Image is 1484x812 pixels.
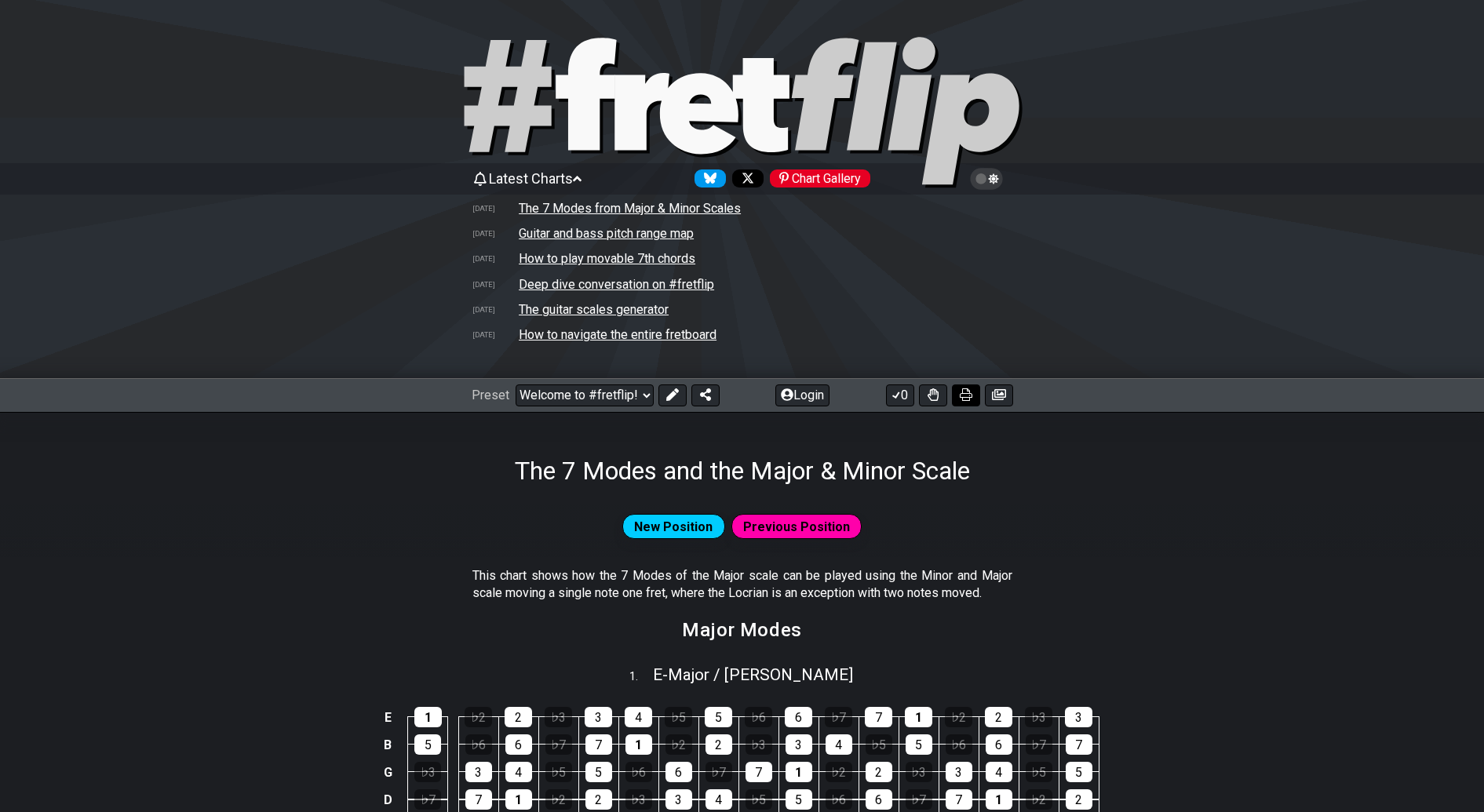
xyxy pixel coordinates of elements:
[472,246,1013,271] tr: How to play movable 7th chords on guitar
[378,704,397,731] td: E
[775,384,830,406] button: Login
[585,762,612,782] div: 5
[745,707,772,727] div: ♭6
[1066,734,1092,755] div: 7
[691,384,720,406] button: Share Preset
[786,789,812,810] div: 5
[826,789,852,810] div: ♭6
[414,707,442,727] div: 1
[472,388,509,402] span: Preset
[505,762,532,782] div: 4
[1066,762,1092,782] div: 5
[905,707,932,727] div: 1
[826,762,852,782] div: ♭2
[706,762,732,782] div: ♭7
[906,789,932,810] div: ♭7
[665,734,692,755] div: ♭2
[1066,789,1092,810] div: 2
[505,734,532,755] div: 6
[945,707,972,727] div: ♭2
[472,276,519,293] td: [DATE]
[472,322,1013,347] tr: Note patterns to navigate the entire fretboard
[505,707,532,727] div: 2
[658,384,687,406] button: Edit Preset
[625,762,652,782] div: ♭6
[866,762,892,782] div: 2
[866,734,892,755] div: ♭5
[952,384,980,406] button: Print
[472,297,1013,322] tr: How to create scale and chord charts
[378,731,397,759] td: B
[518,225,695,242] td: Guitar and bass pitch range map
[825,707,852,727] div: ♭7
[1065,707,1092,727] div: 3
[786,734,812,755] div: 3
[986,762,1012,782] div: 4
[1026,762,1052,782] div: ♭5
[518,276,715,293] td: Deep dive conversation on #fretflip
[1025,707,1052,727] div: ♭3
[515,456,970,486] h1: The 7 Modes and the Major & Minor Scale
[705,707,732,727] div: 5
[985,384,1013,406] button: Create image
[516,384,654,406] select: Preset
[746,762,772,782] div: 7
[489,170,573,187] span: Latest Charts
[545,789,572,810] div: ♭2
[585,734,612,755] div: 7
[770,169,870,188] div: Chart Gallery
[505,789,532,810] div: 1
[682,621,802,639] h2: Major Modes
[472,225,519,242] td: [DATE]
[625,707,652,727] div: 4
[946,734,972,755] div: ♭6
[986,789,1012,810] div: 1
[472,271,1013,297] tr: Deep dive conversation on #fretflip by Google NotebookLM
[465,707,492,727] div: ♭2
[472,196,1013,221] tr: How to alter one or two notes in the Major and Minor scales to play the 7 Modes
[886,384,914,406] button: 0
[585,707,612,727] div: 3
[866,789,892,810] div: 6
[946,789,972,810] div: 7
[465,762,492,782] div: 3
[414,789,441,810] div: ♭7
[1026,734,1052,755] div: ♭7
[518,326,717,343] td: How to navigate the entire fretboard
[919,384,947,406] button: Toggle Dexterity for all fretkits
[414,734,441,755] div: 5
[743,515,850,538] span: Previous Position
[545,734,572,755] div: ♭7
[472,250,519,267] td: [DATE]
[472,326,519,343] td: [DATE]
[786,762,812,782] div: 1
[785,707,812,727] div: 6
[518,250,696,267] td: How to play movable 7th chords
[378,759,397,786] td: G
[518,200,742,217] td: The 7 Modes from Major & Minor Scales
[629,668,653,686] span: 1 .
[706,734,732,755] div: 2
[472,567,1012,603] p: This chart shows how the 7 Modes of the Major scale can be played using the Minor and Major scale...
[545,707,572,727] div: ♭3
[465,789,492,810] div: 7
[746,789,772,810] div: ♭5
[625,789,652,810] div: ♭3
[585,789,612,810] div: 2
[978,172,996,186] span: Toggle light / dark theme
[985,707,1012,727] div: 2
[764,169,870,188] a: #fretflip at Pinterest
[472,301,519,318] td: [DATE]
[665,789,692,810] div: 3
[1026,789,1052,810] div: ♭2
[472,221,1013,246] tr: A chart showing pitch ranges for different string configurations and tunings
[465,734,492,755] div: ♭6
[688,169,726,188] a: Follow #fretflip at Bluesky
[625,734,652,755] div: 1
[518,301,669,318] td: The guitar scales generator
[826,734,852,755] div: 4
[986,734,1012,755] div: 6
[726,169,764,188] a: Follow #fretflip at X
[665,762,692,782] div: 6
[706,789,732,810] div: 4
